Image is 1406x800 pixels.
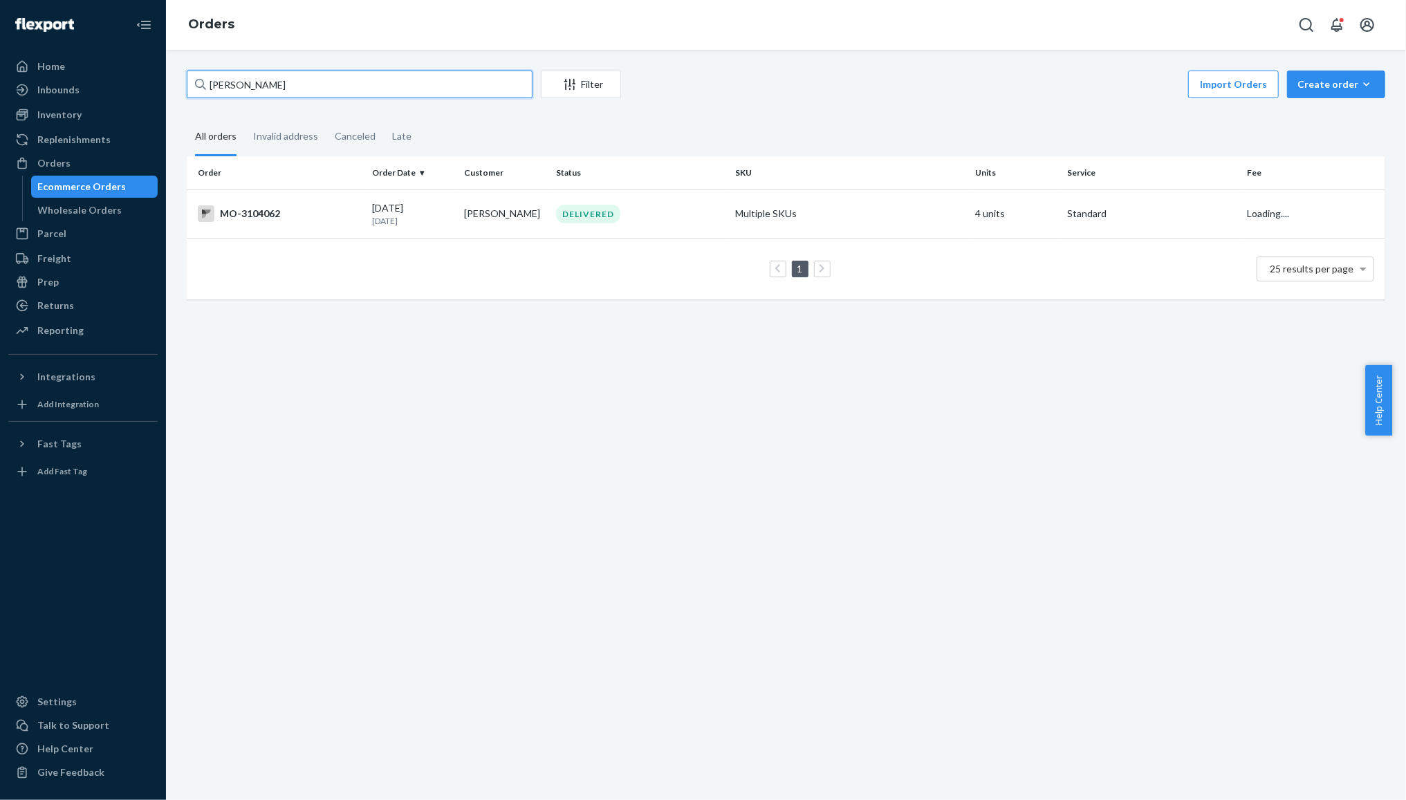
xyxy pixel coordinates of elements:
[15,18,74,32] img: Flexport logo
[1241,156,1385,189] th: Fee
[187,71,533,98] input: Search orders
[730,189,970,238] td: Multiple SKUs
[37,299,74,313] div: Returns
[367,156,459,189] th: Order Date
[8,79,158,101] a: Inbounds
[37,398,99,410] div: Add Integration
[464,167,545,178] div: Customer
[8,691,158,713] a: Settings
[551,156,730,189] th: Status
[8,433,158,455] button: Fast Tags
[459,189,551,238] td: [PERSON_NAME]
[392,118,411,154] div: Late
[37,227,66,241] div: Parcel
[335,118,376,154] div: Canceled
[795,263,806,275] a: Page 1 is your current page
[8,295,158,317] a: Returns
[187,156,367,189] th: Order
[8,714,158,736] a: Talk to Support
[970,156,1062,189] th: Units
[198,205,361,222] div: MO-3104062
[1270,263,1354,275] span: 25 results per page
[195,118,237,156] div: All orders
[8,738,158,760] a: Help Center
[37,324,84,337] div: Reporting
[541,71,621,98] button: Filter
[130,11,158,39] button: Close Navigation
[1287,71,1385,98] button: Create order
[8,319,158,342] a: Reporting
[8,248,158,270] a: Freight
[37,695,77,709] div: Settings
[37,133,111,147] div: Replenishments
[8,55,158,77] a: Home
[8,129,158,151] a: Replenishments
[8,223,158,245] a: Parcel
[8,461,158,483] a: Add Fast Tag
[730,156,970,189] th: SKU
[1293,11,1320,39] button: Open Search Box
[37,765,104,779] div: Give Feedback
[372,215,453,227] p: [DATE]
[8,271,158,293] a: Prep
[37,59,65,73] div: Home
[1353,11,1381,39] button: Open account menu
[1365,365,1392,436] button: Help Center
[1067,207,1236,221] p: Standard
[8,761,158,783] button: Give Feedback
[1188,71,1279,98] button: Import Orders
[37,252,71,266] div: Freight
[31,176,158,198] a: Ecommerce Orders
[37,108,82,122] div: Inventory
[38,203,122,217] div: Wholesale Orders
[37,465,87,477] div: Add Fast Tag
[31,199,158,221] a: Wholesale Orders
[37,718,109,732] div: Talk to Support
[8,152,158,174] a: Orders
[37,370,95,384] div: Integrations
[8,366,158,388] button: Integrations
[970,189,1062,238] td: 4 units
[37,83,80,97] div: Inbounds
[37,437,82,451] div: Fast Tags
[253,118,318,154] div: Invalid address
[37,275,59,289] div: Prep
[1241,189,1385,238] td: Loading....
[556,205,620,223] div: DELIVERED
[188,17,234,32] a: Orders
[177,5,246,45] ol: breadcrumbs
[1323,11,1351,39] button: Open notifications
[8,104,158,126] a: Inventory
[1297,77,1375,91] div: Create order
[8,393,158,416] a: Add Integration
[37,156,71,170] div: Orders
[542,77,620,91] div: Filter
[372,201,453,227] div: [DATE]
[38,180,127,194] div: Ecommerce Orders
[1062,156,1241,189] th: Service
[37,742,93,756] div: Help Center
